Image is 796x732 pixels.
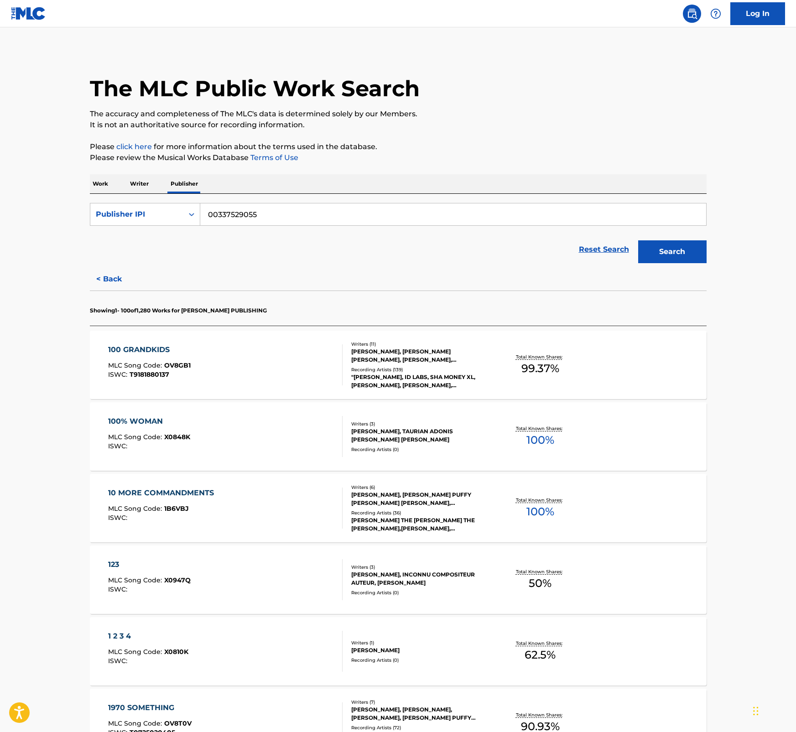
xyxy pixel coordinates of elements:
a: 100 GRANDKIDSMLC Song Code:OV8GB1ISWC:T9181880137Writers (11)[PERSON_NAME], [PERSON_NAME] [PERSON... [90,331,707,399]
img: help [710,8,721,19]
a: 10 MORE COMMANDMENTSMLC Song Code:1B6VBJISWC:Writers (6)[PERSON_NAME], [PERSON_NAME] PUFFY [PERSO... [90,474,707,542]
span: ISWC : [108,442,130,450]
span: T9181880137 [130,370,169,379]
h1: The MLC Public Work Search [90,75,420,102]
span: ISWC : [108,657,130,665]
span: ISWC : [108,585,130,593]
span: 50 % [529,575,551,592]
div: Recording Artists ( 0 ) [351,589,489,596]
div: Recording Artists ( 139 ) [351,366,489,373]
div: Recording Artists ( 0 ) [351,657,489,664]
div: Publisher IPI [96,209,178,220]
span: OV8GB1 [164,361,191,369]
span: MLC Song Code : [108,648,164,656]
div: 10 MORE COMMANDMENTS [108,488,219,498]
span: ISWC : [108,370,130,379]
span: 1B6VBJ [164,504,189,513]
span: 100 % [526,504,554,520]
a: Terms of Use [249,153,298,162]
div: Drag [753,697,759,725]
div: Recording Artists ( 0 ) [351,446,489,453]
a: Public Search [683,5,701,23]
span: ISWC : [108,514,130,522]
a: 100% WOMANMLC Song Code:X0848KISWC:Writers (3)[PERSON_NAME], TAURIAN ADONIS [PERSON_NAME] [PERSON... [90,402,707,471]
span: MLC Song Code : [108,433,164,441]
span: MLC Song Code : [108,361,164,369]
iframe: Chat Widget [750,688,796,732]
p: Total Known Shares: [516,425,565,432]
a: Log In [730,2,785,25]
div: [PERSON_NAME], INCONNU COMPOSITEUR AUTEUR, [PERSON_NAME] [351,571,489,587]
div: [PERSON_NAME] [351,646,489,654]
a: click here [116,142,152,151]
div: [PERSON_NAME], [PERSON_NAME], [PERSON_NAME], [PERSON_NAME] PUFFY [PERSON_NAME], [PERSON_NAME], [P... [351,706,489,722]
div: [PERSON_NAME] THE [PERSON_NAME] THE [PERSON_NAME],[PERSON_NAME], [PERSON_NAME] THE [PERSON_NAME] ... [351,516,489,533]
div: "[PERSON_NAME], ID LABS, SHA MONEY XL, [PERSON_NAME], [PERSON_NAME], [PERSON_NAME], [PERSON_NAME] [351,373,489,389]
span: X0947Q [164,576,191,584]
span: X0810K [164,648,188,656]
span: OV8T0V [164,719,192,727]
p: Total Known Shares: [516,353,565,360]
div: Writers ( 1 ) [351,639,489,646]
div: Writers ( 11 ) [351,341,489,348]
span: MLC Song Code : [108,504,164,513]
div: [PERSON_NAME], [PERSON_NAME] PUFFY [PERSON_NAME] [PERSON_NAME], [PERSON_NAME] [PERSON_NAME], [PER... [351,491,489,507]
a: 123MLC Song Code:X0947QISWC:Writers (3)[PERSON_NAME], INCONNU COMPOSITEUR AUTEUR, [PERSON_NAME]Re... [90,545,707,614]
p: It is not an authoritative source for recording information. [90,119,707,130]
div: Writers ( 3 ) [351,421,489,427]
a: 1 2 3 4MLC Song Code:X0810KISWC:Writers (1)[PERSON_NAME]Recording Artists (0)Total Known Shares:6... [90,617,707,685]
button: Search [638,240,707,263]
div: [PERSON_NAME], TAURIAN ADONIS [PERSON_NAME] [PERSON_NAME] [351,427,489,444]
p: Total Known Shares: [516,568,565,575]
div: Help [707,5,725,23]
p: Please for more information about the terms used in the database. [90,141,707,152]
span: 62.5 % [525,647,556,663]
div: Writers ( 7 ) [351,699,489,706]
p: Writer [127,174,151,193]
div: 123 [108,559,191,570]
img: MLC Logo [11,7,46,20]
div: 1970 SOMETHING [108,702,192,713]
span: 99.37 % [521,360,559,377]
div: Writers ( 3 ) [351,564,489,571]
p: Please review the Musical Works Database [90,152,707,163]
p: Publisher [168,174,201,193]
p: Work [90,174,111,193]
div: Recording Artists ( 36 ) [351,509,489,516]
button: < Back [90,268,145,291]
div: Writers ( 6 ) [351,484,489,491]
div: 100% WOMAN [108,416,190,427]
div: 1 2 3 4 [108,631,188,642]
p: Showing 1 - 100 of 1,280 Works for [PERSON_NAME] PUBLISHING [90,306,267,315]
p: The accuracy and completeness of The MLC's data is determined solely by our Members. [90,109,707,119]
p: Total Known Shares: [516,497,565,504]
img: search [687,8,697,19]
span: MLC Song Code : [108,719,164,727]
a: Reset Search [574,239,634,260]
div: Recording Artists ( 72 ) [351,724,489,731]
p: Total Known Shares: [516,640,565,647]
form: Search Form [90,203,707,268]
p: Total Known Shares: [516,711,565,718]
div: 100 GRANDKIDS [108,344,191,355]
span: MLC Song Code : [108,576,164,584]
div: [PERSON_NAME], [PERSON_NAME] [PERSON_NAME], [PERSON_NAME], [PERSON_NAME], [PERSON_NAME], [PERSON_... [351,348,489,364]
span: X0848K [164,433,190,441]
span: 100 % [526,432,554,448]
